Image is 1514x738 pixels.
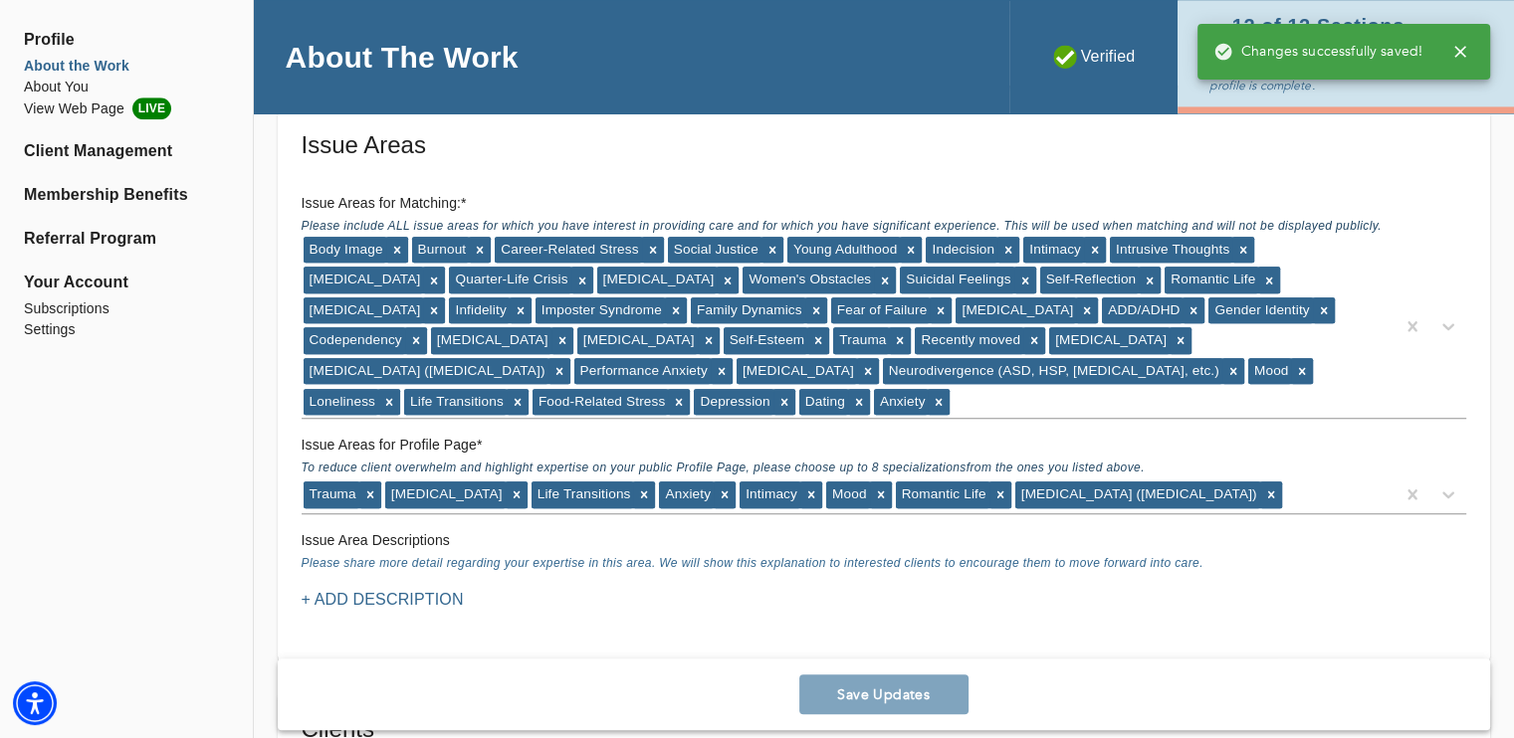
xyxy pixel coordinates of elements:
[659,481,714,507] div: Anxiety
[286,39,519,76] h4: About The Work
[24,298,229,319] a: Subscriptions
[24,319,229,340] a: Settings
[24,97,229,119] li: View Web Page
[24,28,229,52] span: Profile
[24,97,229,119] a: View Web PageLIVE
[302,129,1466,161] h5: Issue Areas
[831,297,931,323] div: Fear of Failure
[799,389,848,415] div: Dating
[597,267,718,292] div: [MEDICAL_DATA]
[724,327,808,353] div: Self-Esteem
[743,267,874,292] div: Women's Obstacles
[302,461,1145,478] span: To reduce client overwhelm and highlight expertise on your public Profile Page, please choose up ...
[304,237,386,263] div: Body Image
[304,481,359,507] div: Trauma
[1015,481,1260,507] div: [MEDICAL_DATA] ([MEDICAL_DATA])
[874,389,929,415] div: Anxiety
[737,358,857,384] div: [MEDICAL_DATA]
[302,193,1466,215] h6: Issue Areas for Matching: *
[24,77,229,97] a: About You
[1165,267,1258,292] div: Romantic Life
[787,237,901,263] div: Young Adulthood
[412,237,470,263] div: Burnout
[304,267,424,292] div: [MEDICAL_DATA]
[385,481,506,507] div: [MEDICAL_DATA]
[1102,297,1183,323] div: ADD/ADHD
[833,327,889,353] div: Trauma
[449,267,570,292] div: Quarter-Life Crisis
[1040,267,1140,292] div: Self-Reflection
[302,435,1466,457] h6: Issue Areas for Profile Page *
[449,297,509,323] div: Infidelity
[668,237,761,263] div: Social Justice
[132,97,171,119] span: LIVE
[1209,12,1458,59] button: 12 of 12 Sections Complete
[883,358,1222,384] div: Neurodivergence (ASD, HSP, [MEDICAL_DATA], etc.)
[431,327,551,353] div: [MEDICAL_DATA]
[826,481,870,507] div: Mood
[1248,358,1292,384] div: Mood
[533,389,669,415] div: Food-Related Stress
[926,237,997,263] div: Indecision
[495,237,641,263] div: Career-Related Stress
[302,588,464,612] p: + Add Description
[24,56,229,77] a: About the Work
[304,389,379,415] div: Loneliness
[304,358,548,384] div: [MEDICAL_DATA] ([MEDICAL_DATA])
[740,481,800,507] div: Intimacy
[956,297,1076,323] div: [MEDICAL_DATA]
[577,327,698,353] div: [MEDICAL_DATA]
[1049,327,1170,353] div: [MEDICAL_DATA]
[536,297,665,323] div: Imposter Syndrome
[574,358,711,384] div: Performance Anxiety
[13,681,57,725] div: Accessibility Menu
[304,297,424,323] div: [MEDICAL_DATA]
[24,139,229,163] a: Client Management
[694,389,772,415] div: Depression
[302,219,1382,237] span: Please include ALL issue areas for which you have interest in providing care and for which you ha...
[404,389,507,415] div: Life Transitions
[24,227,229,251] a: Referral Program
[915,327,1023,353] div: Recently moved
[1213,42,1422,62] span: Changes successfully saved!
[691,297,805,323] div: Family Dynamics
[302,530,1466,552] h6: Issue Area Descriptions
[302,556,1203,570] span: Please share more detail regarding your expertise in this area. We will show this explanation to ...
[1209,18,1450,53] span: 12 of 12 Sections Complete
[304,327,405,353] div: Codependency
[1208,297,1312,323] div: Gender Identity
[532,481,634,507] div: Life Transitions
[1023,237,1084,263] div: Intimacy
[24,271,229,294] span: Your Account
[1053,45,1136,69] p: Verified
[900,267,1013,292] div: Suicidal Feelings
[24,183,229,207] a: Membership Benefits
[896,481,989,507] div: Romantic Life
[294,582,472,618] button: + Add Description
[1110,237,1232,263] div: Intrusive Thoughts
